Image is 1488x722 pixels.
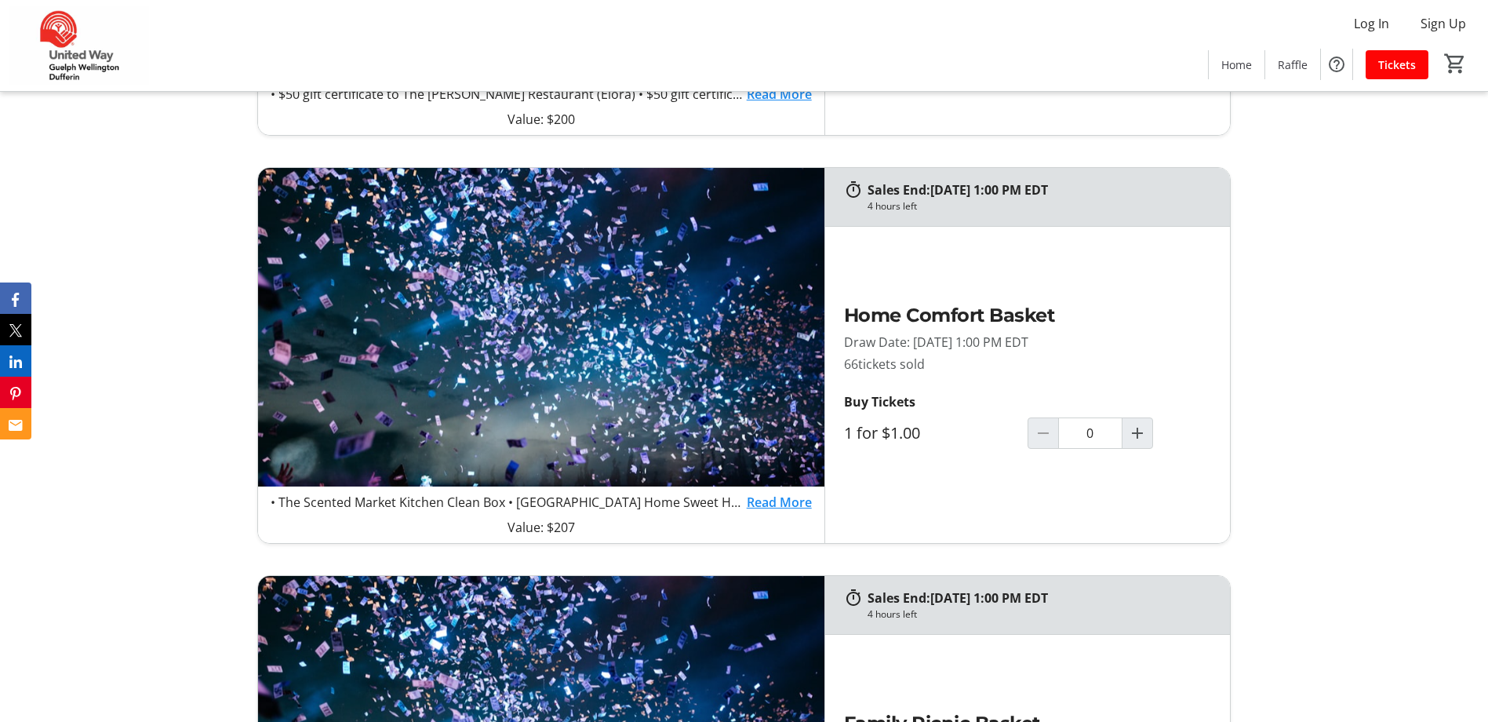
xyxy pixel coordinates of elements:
a: Tickets [1366,50,1428,79]
div: 4 hours left [868,199,917,213]
p: • $50 gift certificate to The [PERSON_NAME] Restaurant (Elora) • $50 gift certificate to Elora Br... [271,85,747,104]
span: Sales End: [868,181,930,199]
img: United Way Guelph Wellington Dufferin's Logo [9,6,149,85]
span: [DATE] 1:00 PM EDT [930,589,1048,607]
h2: Home Comfort Basket [844,301,1211,330]
img: Home Comfort Basket [258,168,824,487]
p: Draw Date: [DATE] 1:00 PM EDT [844,333,1211,352]
label: 1 for $1.00 [844,424,920,443]
span: [DATE] 1:00 PM EDT [930,181,1048,199]
span: Tickets [1378,57,1416,73]
div: 4 hours left [868,607,917,622]
button: Increment by one [1122,418,1152,448]
span: Log In [1354,14,1389,33]
span: Sales End: [868,589,930,607]
a: Raffle [1265,50,1320,79]
a: Home [1209,50,1264,79]
span: Home [1221,57,1252,73]
p: • The Scented Market Kitchen Clean Box • [GEOGRAPHIC_DATA] Home Sweet Home throw pillow • Acacia ... [271,493,747,512]
span: Raffle [1278,57,1308,73]
button: Help [1321,49,1352,80]
p: 66 tickets sold [844,355,1211,374]
p: Value: $207 [271,518,812,537]
button: Log In [1341,11,1402,36]
p: Value: $200 [271,110,812,129]
span: Sign Up [1421,14,1466,33]
button: Cart [1441,49,1469,78]
a: Read More [747,493,812,512]
button: Sign Up [1408,11,1479,36]
strong: Buy Tickets [844,393,915,410]
a: Read More [747,85,812,104]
